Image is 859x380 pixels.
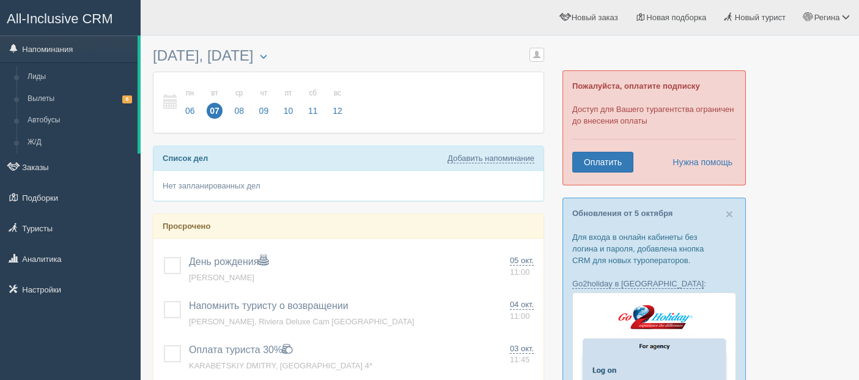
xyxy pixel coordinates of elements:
span: Новая подборка [646,13,706,22]
a: Лиды [22,66,138,88]
span: 10 [281,103,297,119]
span: 6 [122,95,132,103]
small: чт [256,88,272,99]
small: вс [330,88,345,99]
span: 03 окт. [510,344,534,354]
small: сб [305,88,321,99]
div: Нет запланированных дел [153,171,544,201]
small: ср [231,88,247,99]
span: 05 окт. [510,256,534,266]
a: All-Inclusive CRM [1,1,140,34]
span: All-Inclusive CRM [7,11,113,26]
a: вс 12 [326,81,346,124]
span: Регина [814,13,840,22]
span: 09 [256,103,272,119]
a: Автобусы [22,110,138,132]
a: Ж/Д [22,132,138,154]
a: 05 окт. 11:00 [510,255,539,278]
p: Для входа в онлайн кабинеты без логина и пароля, добавлена кнопка CRM для новых туроператоров. [572,231,736,266]
span: 07 [207,103,223,119]
span: 11 [305,103,321,119]
h3: [DATE], [DATE] [153,48,544,65]
small: пн [182,88,198,99]
a: KARABETSKIY DMITRY, [GEOGRAPHIC_DATA] 4* [189,361,372,370]
a: 04 окт. 11:00 [510,299,539,322]
small: пт [281,88,297,99]
a: День рождения [189,256,268,267]
p: : [572,278,736,289]
a: Напомнить туристу о возвращении [189,300,348,311]
span: 11:00 [510,311,530,321]
span: 12 [330,103,345,119]
span: 11:00 [510,267,530,277]
a: Вылеты6 [22,88,138,110]
a: Go2holiday в [GEOGRAPHIC_DATA] [572,279,704,289]
div: Доступ для Вашего турагентства ограничен до внесения оплаты [562,70,746,185]
span: Новый турист [735,13,786,22]
a: Добавить напоминание [448,154,534,163]
a: 03 окт. 11:45 [510,343,539,366]
span: Новый заказ [572,13,618,22]
b: Список дел [163,154,208,163]
a: Оплатить [572,152,633,173]
a: чт 09 [253,81,276,124]
span: × [726,207,733,221]
a: пт 10 [277,81,300,124]
span: 04 окт. [510,300,534,310]
b: Пожалуйста, оплатите подписку [572,81,700,91]
a: [PERSON_NAME], Riviera Deluxe Cam [GEOGRAPHIC_DATA] [189,317,415,326]
a: [PERSON_NAME] [189,273,254,282]
a: Оплата туриста 30% [189,345,292,355]
a: вт 07 [203,81,226,124]
a: Нужна помощь [665,152,733,173]
a: сб 11 [301,81,325,124]
span: 08 [231,103,247,119]
b: Просрочено [163,222,210,231]
span: 11:45 [510,355,530,364]
span: 06 [182,103,198,119]
a: пн 06 [179,81,202,124]
small: вт [207,88,223,99]
a: ср 08 [227,81,251,124]
button: Close [726,207,733,220]
a: Обновления от 5 октября [572,209,673,218]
